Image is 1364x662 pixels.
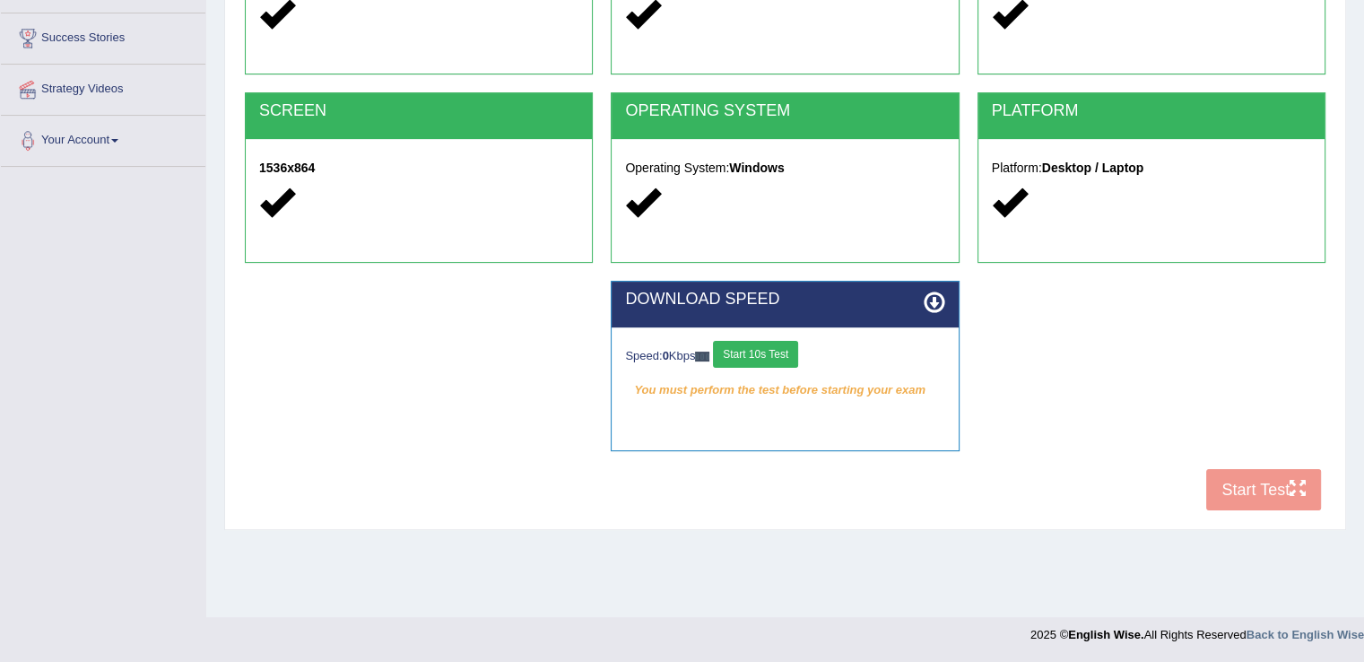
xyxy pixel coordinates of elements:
h2: DOWNLOAD SPEED [625,291,944,309]
h2: OPERATING SYSTEM [625,102,944,120]
strong: English Wise. [1068,628,1143,641]
strong: 0 [663,349,669,362]
h5: Operating System: [625,161,944,175]
div: Speed: Kbps [625,341,944,372]
h2: SCREEN [259,102,578,120]
h5: Platform: [992,161,1311,175]
strong: Desktop / Laptop [1042,161,1144,175]
div: 2025 © All Rights Reserved [1030,617,1364,643]
em: You must perform the test before starting your exam [625,377,944,404]
a: Back to English Wise [1247,628,1364,641]
button: Start 10s Test [713,341,798,368]
a: Strategy Videos [1,65,205,109]
a: Success Stories [1,13,205,58]
h2: PLATFORM [992,102,1311,120]
strong: Windows [729,161,784,175]
a: Your Account [1,116,205,161]
img: ajax-loader-fb-connection.gif [695,352,709,361]
strong: 1536x864 [259,161,315,175]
